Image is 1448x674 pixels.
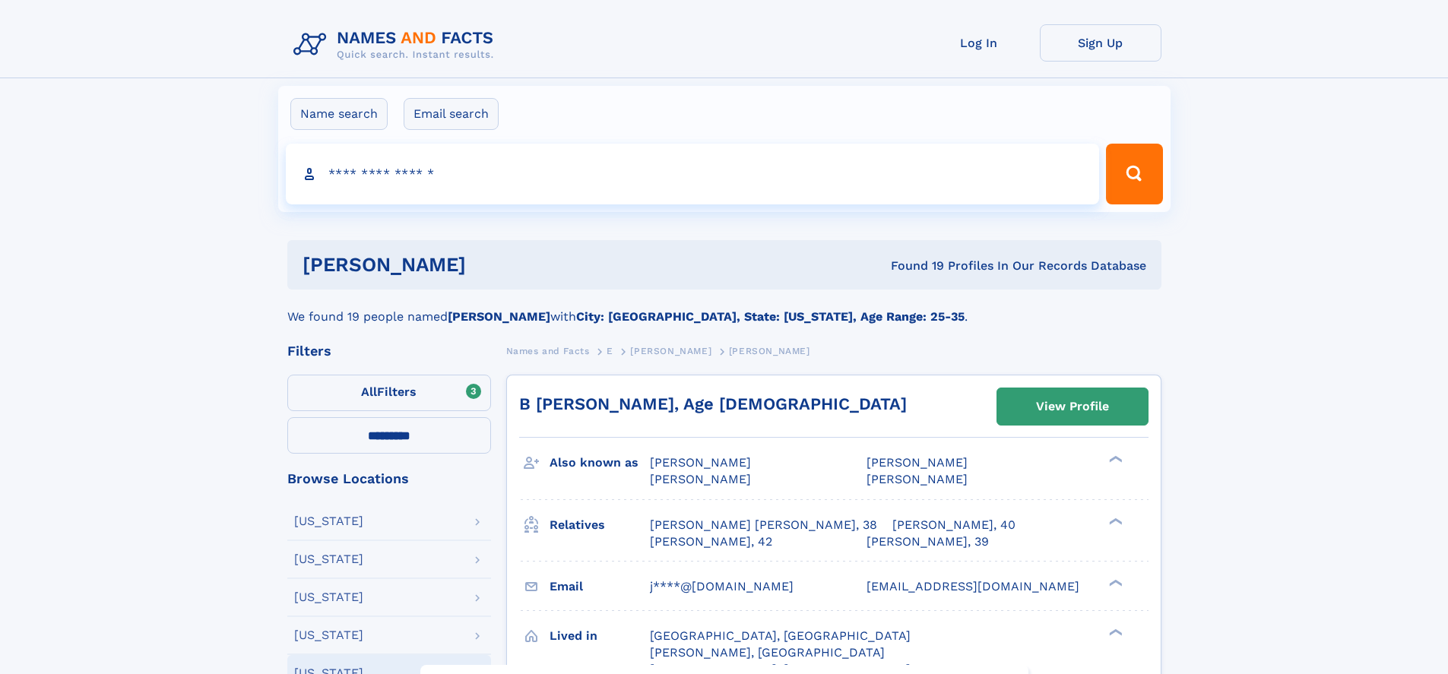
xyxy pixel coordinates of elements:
[287,375,491,411] label: Filters
[550,574,650,600] h3: Email
[650,517,877,533] a: [PERSON_NAME] [PERSON_NAME], 38
[650,645,885,660] span: [PERSON_NAME], [GEOGRAPHIC_DATA]
[287,472,491,486] div: Browse Locations
[303,255,679,274] h1: [PERSON_NAME]
[650,533,772,550] a: [PERSON_NAME], 42
[290,98,388,130] label: Name search
[607,341,613,360] a: E
[506,341,590,360] a: Names and Facts
[519,394,907,413] a: B [PERSON_NAME], Age [DEMOGRAPHIC_DATA]
[550,623,650,649] h3: Lived in
[892,517,1016,533] a: [PERSON_NAME], 40
[650,455,751,470] span: [PERSON_NAME]
[1105,454,1123,464] div: ❯
[997,388,1148,425] a: View Profile
[550,512,650,538] h3: Relatives
[650,472,751,486] span: [PERSON_NAME]
[361,384,377,399] span: All
[294,553,363,565] div: [US_STATE]
[287,344,491,358] div: Filters
[729,346,810,356] span: [PERSON_NAME]
[287,290,1161,326] div: We found 19 people named with .
[867,455,968,470] span: [PERSON_NAME]
[650,628,911,643] span: [GEOGRAPHIC_DATA], [GEOGRAPHIC_DATA]
[287,24,506,65] img: Logo Names and Facts
[294,591,363,603] div: [US_STATE]
[1036,389,1109,424] div: View Profile
[286,144,1100,204] input: search input
[867,579,1079,593] span: [EMAIL_ADDRESS][DOMAIN_NAME]
[550,450,650,476] h3: Also known as
[630,346,711,356] span: [PERSON_NAME]
[1105,577,1123,587] div: ❯
[1106,144,1162,204] button: Search Button
[918,24,1040,62] a: Log In
[1040,24,1161,62] a: Sign Up
[448,309,550,324] b: [PERSON_NAME]
[576,309,965,324] b: City: [GEOGRAPHIC_DATA], State: [US_STATE], Age Range: 25-35
[294,629,363,641] div: [US_STATE]
[294,515,363,527] div: [US_STATE]
[1105,627,1123,637] div: ❯
[678,258,1146,274] div: Found 19 Profiles In Our Records Database
[867,533,989,550] a: [PERSON_NAME], 39
[630,341,711,360] a: [PERSON_NAME]
[867,472,968,486] span: [PERSON_NAME]
[607,346,613,356] span: E
[404,98,499,130] label: Email search
[1105,516,1123,526] div: ❯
